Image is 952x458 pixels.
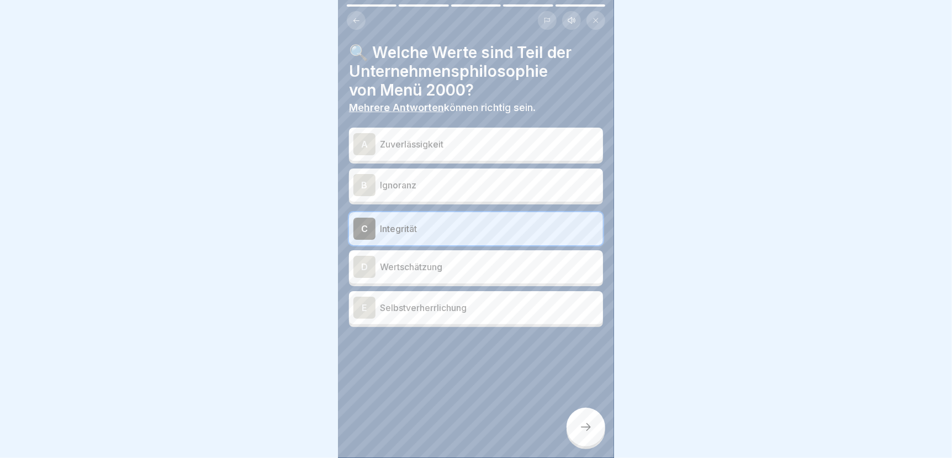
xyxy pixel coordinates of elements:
p: Ignoranz [380,178,599,192]
p: Wertschätzung [380,260,599,273]
div: E [353,297,375,319]
p: Selbstverherrlichung [380,301,599,314]
div: B [353,174,375,196]
p: Zuverlässigkeit [380,138,599,151]
p: können richtig sein. [349,102,603,114]
b: Mehrere Antworten [349,102,444,113]
p: Integrität [380,222,599,235]
div: A [353,133,375,155]
div: C [353,218,375,240]
h4: 🔍 Welche Werte sind Teil der Unternehmensphilosophie von Menü 2000? [349,43,603,99]
div: D [353,256,375,278]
